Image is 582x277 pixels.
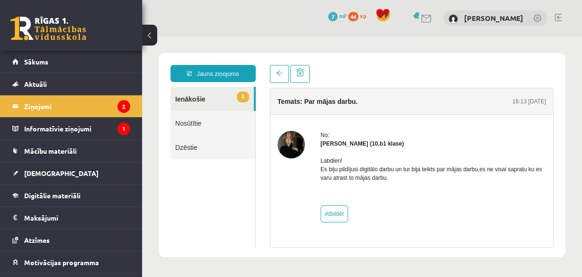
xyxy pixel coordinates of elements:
span: 1 [95,55,107,66]
a: Mācību materiāli [12,140,130,162]
div: 16:13 [DATE] [370,61,404,69]
span: Aktuāli [24,80,47,88]
img: Madara Andersone [135,94,163,122]
a: Sākums [12,51,130,73]
span: 44 [348,12,358,21]
legend: Maksājumi [24,207,130,229]
span: Motivācijas programma [24,258,99,267]
i: 2 [117,100,130,113]
strong: [PERSON_NAME] (10.b1 klase) [179,104,262,111]
legend: Informatīvie ziņojumi [24,118,130,139]
span: [DEMOGRAPHIC_DATA] [24,169,98,177]
img: Raivo Jurciks [448,14,458,24]
span: xp [360,12,366,19]
a: 1Ienākošie [28,50,112,74]
span: Mācību materiāli [24,147,77,155]
a: Ziņojumi2 [12,95,130,117]
a: 7 mP [328,12,347,19]
a: Maksājumi [12,207,130,229]
h4: Temats: Par mājas darbu. [135,61,215,69]
a: Atzīmes [12,229,130,251]
span: mP [339,12,347,19]
a: Rīgas 1. Tālmācības vidusskola [10,17,86,40]
a: [PERSON_NAME] [464,13,523,23]
a: 44 xp [348,12,371,19]
p: Labdien! Es biju pildījusi digitālo darbu un tur bija teikts par mājas darbu,es ne visai sapratu ... [179,120,404,146]
a: Aktuāli [12,73,130,95]
legend: Ziņojumi [24,95,130,117]
span: Digitālie materiāli [24,191,81,200]
a: Atbildēt [179,169,206,186]
a: Digitālie materiāli [12,185,130,206]
a: Dzēstie [28,99,113,123]
a: Informatīvie ziņojumi1 [12,118,130,139]
span: Sākums [24,57,48,66]
a: Motivācijas programma [12,251,130,273]
a: Jauns ziņojums [28,28,114,46]
i: 1 [117,122,130,135]
span: Atzīmes [24,236,50,244]
a: [DEMOGRAPHIC_DATA] [12,162,130,184]
span: 7 [328,12,338,21]
div: No: [179,94,404,103]
a: Nosūtītie [28,74,113,99]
